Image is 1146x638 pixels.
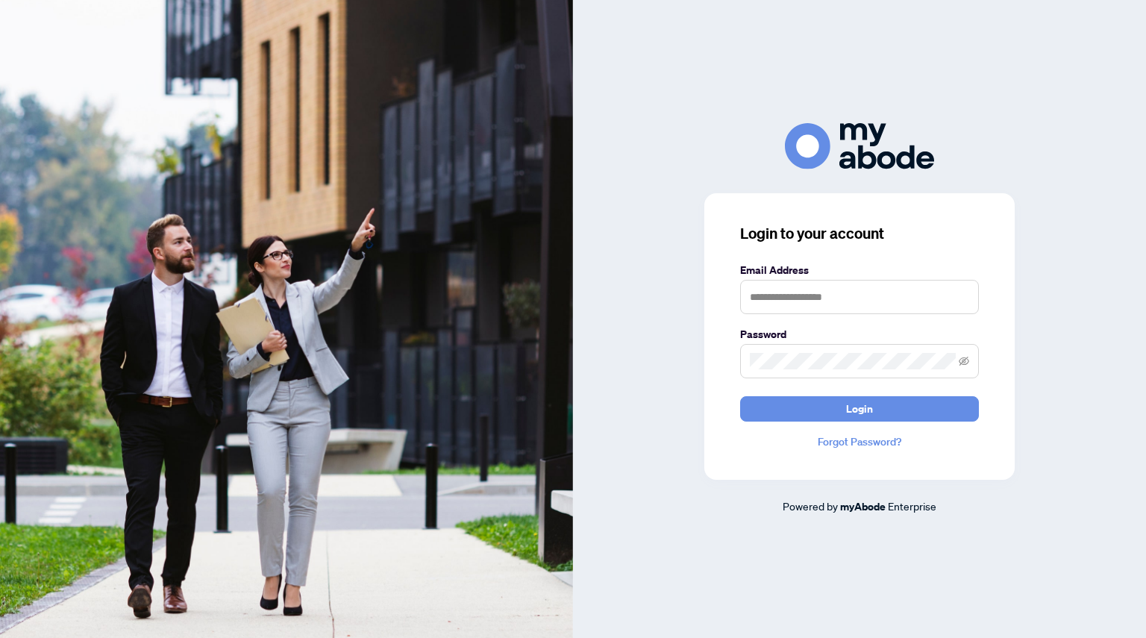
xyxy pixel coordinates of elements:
span: eye-invisible [959,356,969,366]
span: Powered by [783,499,838,513]
span: Enterprise [888,499,936,513]
h3: Login to your account [740,223,979,244]
label: Password [740,326,979,343]
a: Forgot Password? [740,434,979,450]
span: Login [846,397,873,421]
label: Email Address [740,262,979,278]
button: Login [740,396,979,422]
img: ma-logo [785,123,934,169]
a: myAbode [840,498,886,515]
